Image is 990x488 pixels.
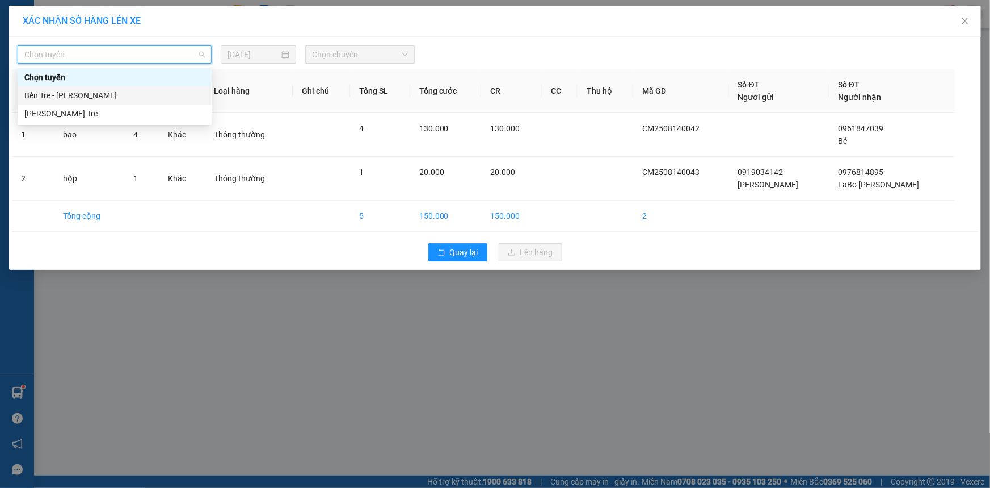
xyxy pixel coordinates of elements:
td: 150.000 [410,201,482,232]
button: uploadLên hàng [499,243,562,261]
span: 0976814895 [838,168,883,177]
span: [PERSON_NAME] [738,180,799,189]
div: Bến Tre - Hồ Chí Minh [18,86,212,105]
span: 1 [359,168,364,177]
span: Bé [838,136,847,145]
td: 150.000 [481,201,542,232]
th: Mã GD [633,69,729,113]
span: Số ĐT [838,80,860,89]
input: 14/08/2025 [228,48,279,61]
span: 20.000 [490,168,515,177]
span: 4 [133,130,138,139]
span: 0919034142 [738,168,783,177]
td: Khác [159,157,205,201]
span: Người gửi [738,93,774,102]
span: close [960,16,970,26]
div: Hồ Chí Minh - Bến Tre [18,105,212,123]
span: CM2508140042 [642,124,700,133]
td: Thông thường [205,157,293,201]
td: hộp [54,157,124,201]
div: Chọn tuyến [24,71,205,84]
td: 5 [350,201,410,232]
span: 4 [359,124,364,133]
span: XÁC NHẬN SỐ HÀNG LÊN XE [23,15,141,26]
th: Loại hàng [205,69,293,113]
button: Close [949,6,981,37]
th: CR [481,69,542,113]
td: 2 [633,201,729,232]
td: 2 [12,157,54,201]
div: [PERSON_NAME] Tre [24,107,205,120]
td: Tổng cộng [54,201,124,232]
span: Người nhận [838,93,881,102]
span: 130.000 [419,124,449,133]
td: Khác [159,113,205,157]
th: Tổng SL [350,69,410,113]
span: Chọn chuyến [312,46,408,63]
button: rollbackQuay lại [428,243,487,261]
th: STT [12,69,54,113]
td: bao [54,113,124,157]
span: Số ĐT [738,80,760,89]
span: Quay lại [450,246,478,258]
span: 130.000 [490,124,520,133]
span: rollback [437,248,445,257]
th: Thu hộ [578,69,633,113]
span: LaBo [PERSON_NAME] [838,180,919,189]
span: Chọn tuyến [24,46,205,63]
th: Ghi chú [293,69,351,113]
div: Bến Tre - [PERSON_NAME] [24,89,205,102]
div: Chọn tuyến [18,68,212,86]
th: Tổng cước [410,69,482,113]
td: 1 [12,113,54,157]
td: Thông thường [205,113,293,157]
span: 0961847039 [838,124,883,133]
span: 1 [133,174,138,183]
th: CC [542,69,578,113]
span: 20.000 [419,168,444,177]
span: CM2508140043 [642,168,700,177]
